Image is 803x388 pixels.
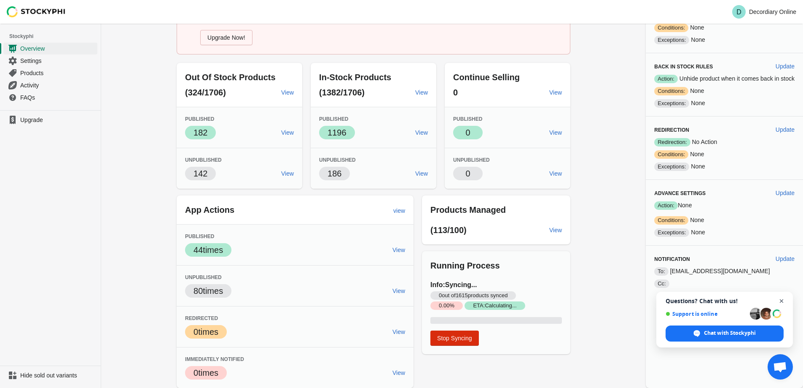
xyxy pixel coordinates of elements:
[392,288,405,294] span: View
[466,128,470,137] span: 0
[749,8,796,15] p: Decordiary Online
[466,169,470,178] span: 0
[3,42,97,54] a: Overview
[185,73,275,82] span: Out Of Stock Products
[654,87,795,95] p: None
[666,326,784,342] span: Chat with Stockyphi
[185,116,214,122] span: Published
[654,228,795,237] p: None
[278,85,297,100] a: View
[20,371,96,380] span: Hide sold out variants
[772,59,798,74] button: Update
[654,138,795,147] p: No Action
[654,74,795,83] p: Unhide product when it comes back in stock
[3,91,97,103] a: FAQs
[278,166,297,181] a: View
[654,201,795,210] p: None
[390,203,408,218] a: view
[666,298,784,304] span: Questions? Chat with us!
[430,225,467,235] span: (113/100)
[453,116,482,122] span: Published
[465,301,525,310] span: ETA: Calculating...
[430,331,479,346] button: Stop Syncing
[412,85,431,100] a: View
[654,24,688,32] span: Conditions:
[654,87,688,95] span: Conditions:
[549,227,562,233] span: View
[193,368,218,377] span: 0 times
[7,6,66,17] img: Stockyphi
[654,150,688,159] span: Conditions:
[654,63,769,70] h3: Back in Stock Rules
[430,261,500,270] span: Running Process
[281,170,294,177] span: View
[3,79,97,91] a: Activity
[654,99,689,108] span: Exceptions:
[3,369,97,381] a: Hide sold out variants
[654,36,689,44] span: Exceptions:
[193,169,207,178] span: 142
[549,129,562,136] span: View
[392,328,405,335] span: View
[654,256,769,263] h3: Notification
[193,327,218,336] span: 0 times
[415,89,428,96] span: View
[546,222,565,238] a: View
[20,57,96,65] span: Settings
[185,88,226,97] span: (324/1706)
[430,280,562,310] h3: Info: Syncing...
[776,190,795,196] span: Update
[193,286,223,296] span: 80 times
[393,207,405,214] span: view
[654,228,689,237] span: Exceptions:
[654,267,668,276] span: To:
[654,216,795,225] p: None
[654,279,669,288] span: Cc:
[654,163,689,171] span: Exceptions:
[20,81,96,90] span: Activity
[666,311,747,317] span: Support is online
[546,125,565,140] a: View
[654,162,795,171] p: None
[20,44,96,53] span: Overview
[654,75,678,83] span: Action:
[776,255,795,262] span: Update
[549,170,562,177] span: View
[546,166,565,181] a: View
[328,168,341,179] p: 186
[654,190,769,197] h3: Advance Settings
[729,3,800,20] button: Avatar with initials DDecordiary Online
[412,125,431,140] a: View
[732,5,746,19] span: Avatar with initials D
[185,205,234,214] span: App Actions
[193,128,207,137] span: 182
[437,335,472,342] span: Stop Syncing
[185,274,222,280] span: Unpublished
[430,291,516,300] span: 0 out of 1615 products synced
[704,329,756,337] span: Chat with Stockyphi
[654,201,678,210] span: Action:
[278,125,297,140] a: View
[20,69,96,77] span: Products
[772,185,798,201] button: Update
[453,73,520,82] span: Continue Selling
[389,324,408,339] a: View
[3,67,97,79] a: Products
[549,89,562,96] span: View
[389,365,408,380] a: View
[281,89,294,96] span: View
[392,247,405,253] span: View
[193,245,223,255] span: 44 times
[654,99,795,108] p: None
[453,157,490,163] span: Unpublished
[20,93,96,102] span: FAQs
[453,88,458,97] span: 0
[772,251,798,266] button: Update
[185,315,218,321] span: Redirected
[768,354,793,380] a: Open chat
[328,128,346,137] span: 1196
[654,127,769,133] h3: Redirection
[776,63,795,70] span: Update
[20,116,96,124] span: Upgrade
[3,54,97,67] a: Settings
